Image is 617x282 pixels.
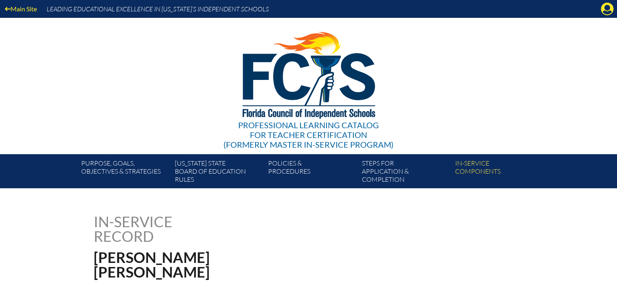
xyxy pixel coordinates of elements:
[224,120,393,149] div: Professional Learning Catalog (formerly Master In-service Program)
[452,157,545,188] a: In-servicecomponents
[94,214,257,243] h1: In-service record
[601,2,614,15] svg: Manage account
[225,18,392,129] img: FCISlogo221.eps
[359,157,452,188] a: Steps forapplication & completion
[2,3,40,14] a: Main Site
[172,157,265,188] a: [US_STATE] StateBoard of Education rules
[250,130,367,140] span: for Teacher Certification
[265,157,358,188] a: Policies &Procedures
[78,157,171,188] a: Purpose, goals,objectives & strategies
[94,250,360,279] h1: [PERSON_NAME] [PERSON_NAME]
[220,16,397,151] a: Professional Learning Catalog for Teacher Certification(formerly Master In-service Program)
